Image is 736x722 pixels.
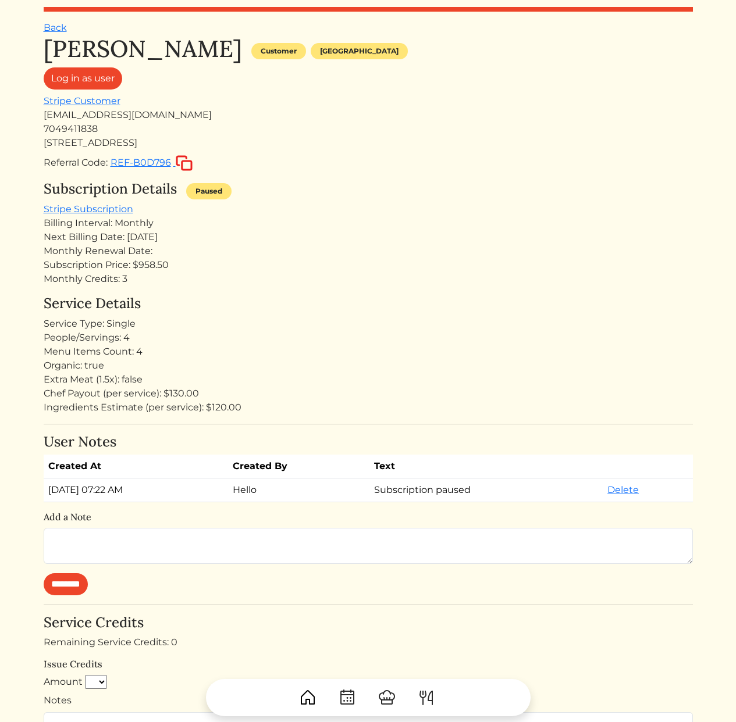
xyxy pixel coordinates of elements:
[228,455,369,478] th: Created By
[44,181,177,198] h4: Subscription Details
[44,244,693,258] div: Monthly Renewal Date:
[44,22,67,33] a: Back
[44,272,693,286] div: Monthly Credits: 3
[44,359,693,373] div: Organic: true
[44,512,693,523] h6: Add a Note
[44,203,133,215] a: Stripe Subscription
[251,43,306,59] div: Customer
[338,688,357,707] img: CalendarDots-5bcf9d9080389f2a281d69619e1c85352834be518fbc73d9501aef674afc0d57.svg
[44,434,693,451] h4: User Notes
[44,614,693,631] h4: Service Credits
[311,43,408,59] div: [GEOGRAPHIC_DATA]
[186,183,232,199] div: Paused
[44,108,693,122] div: [EMAIL_ADDRESS][DOMAIN_NAME]
[111,157,171,168] span: REF-B0D796
[44,216,693,230] div: Billing Interval: Monthly
[298,688,317,707] img: House-9bf13187bcbb5817f509fe5e7408150f90897510c4275e13d0d5fca38e0b5951.svg
[228,478,369,502] td: Hello
[44,331,693,345] div: People/Servings: 4
[44,455,229,478] th: Created At
[44,478,229,502] td: [DATE] 07:22 AM
[44,35,242,63] h1: [PERSON_NAME]
[176,155,193,171] img: copy-c88c4d5ff2289bbd861d3078f624592c1430c12286b036973db34a3c10e19d95.svg
[44,67,122,90] a: Log in as user
[378,688,396,707] img: ChefHat-a374fb509e4f37eb0702ca99f5f64f3b6956810f32a249b33092029f8484b388.svg
[44,95,120,106] a: Stripe Customer
[44,122,693,136] div: 7049411838
[417,688,436,707] img: ForkKnife-55491504ffdb50bab0c1e09e7649658475375261d09fd45db06cec23bce548bf.svg
[110,155,193,171] button: REF-B0D796
[44,635,693,649] div: Remaining Service Credits: 0
[44,387,693,401] div: Chef Payout (per service): $130.00
[44,659,693,670] h6: Issue Credits
[44,157,108,168] span: Referral Code:
[44,258,693,272] div: Subscription Price: $958.50
[44,136,693,150] div: [STREET_ADDRESS]
[44,345,693,359] div: Menu Items Count: 4
[44,295,693,312] h4: Service Details
[369,478,603,502] td: Subscription paused
[607,484,639,495] a: Delete
[44,401,693,414] div: Ingredients Estimate (per service): $120.00
[369,455,603,478] th: Text
[44,317,693,331] div: Service Type: Single
[44,230,693,244] div: Next Billing Date: [DATE]
[44,373,693,387] div: Extra Meat (1.5x): false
